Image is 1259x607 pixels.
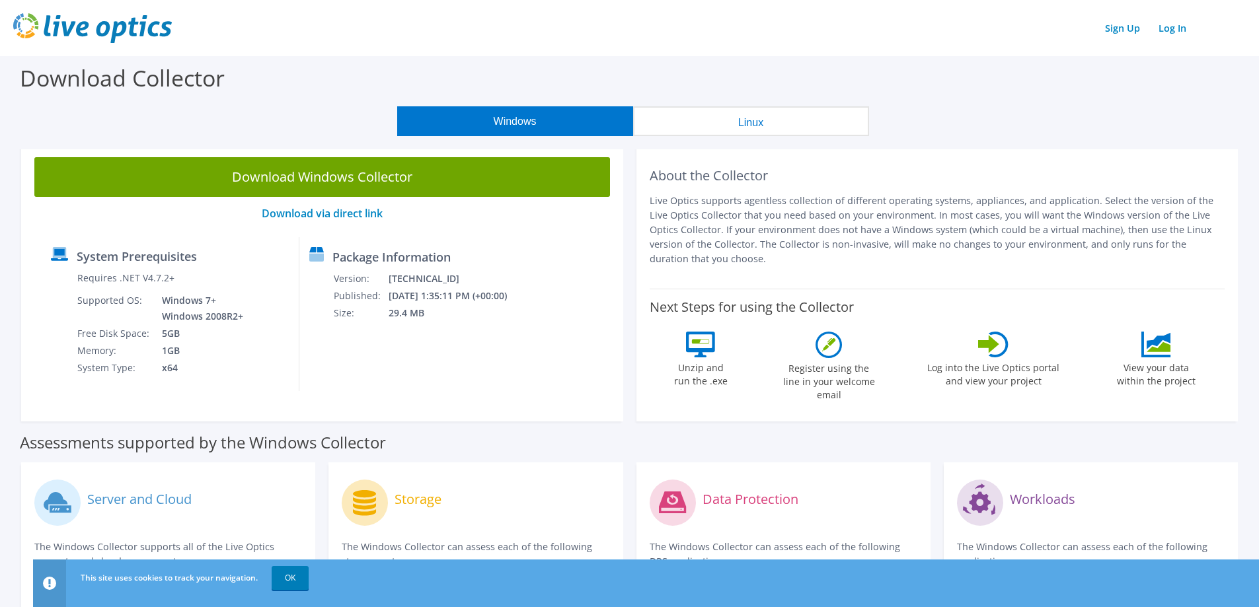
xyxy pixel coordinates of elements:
[20,63,225,93] label: Download Collector
[77,292,152,325] td: Supported OS:
[650,299,854,315] label: Next Steps for using the Collector
[77,271,174,285] label: Requires .NET V4.7.2+
[20,436,386,449] label: Assessments supported by the Windows Collector
[77,359,152,376] td: System Type:
[262,206,383,221] a: Download via direct link
[779,358,878,402] label: Register using the line in your welcome email
[333,287,388,304] td: Published:
[34,157,610,197] a: Download Windows Collector
[13,13,172,43] img: live_optics_svg.svg
[395,493,441,506] label: Storage
[1108,357,1203,388] label: View your data within the project
[333,304,388,322] td: Size:
[1152,18,1193,38] a: Log In
[1098,18,1147,38] a: Sign Up
[77,342,152,359] td: Memory:
[81,572,258,583] span: This site uses cookies to track your navigation.
[927,357,1060,388] label: Log into the Live Optics portal and view your project
[34,540,302,569] p: The Windows Collector supports all of the Live Optics compute and cloud assessments.
[957,540,1225,569] p: The Windows Collector can assess each of the following applications.
[272,566,309,590] a: OK
[77,250,197,263] label: System Prerequisites
[77,325,152,342] td: Free Disk Space:
[388,304,525,322] td: 29.4 MB
[650,194,1225,266] p: Live Optics supports agentless collection of different operating systems, appliances, and applica...
[397,106,633,136] button: Windows
[388,287,525,304] td: [DATE] 1:35:11 PM (+00:00)
[332,250,451,264] label: Package Information
[87,493,192,506] label: Server and Cloud
[703,493,798,506] label: Data Protection
[388,270,525,287] td: [TECHNICAL_ID]
[650,168,1225,184] h2: About the Collector
[633,106,869,136] button: Linux
[342,540,609,569] p: The Windows Collector can assess each of the following storage systems.
[152,292,246,325] td: Windows 7+ Windows 2008R2+
[333,270,388,287] td: Version:
[1010,493,1075,506] label: Workloads
[152,359,246,376] td: x64
[670,357,731,388] label: Unzip and run the .exe
[152,325,246,342] td: 5GB
[650,540,917,569] p: The Windows Collector can assess each of the following DPS applications.
[152,342,246,359] td: 1GB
